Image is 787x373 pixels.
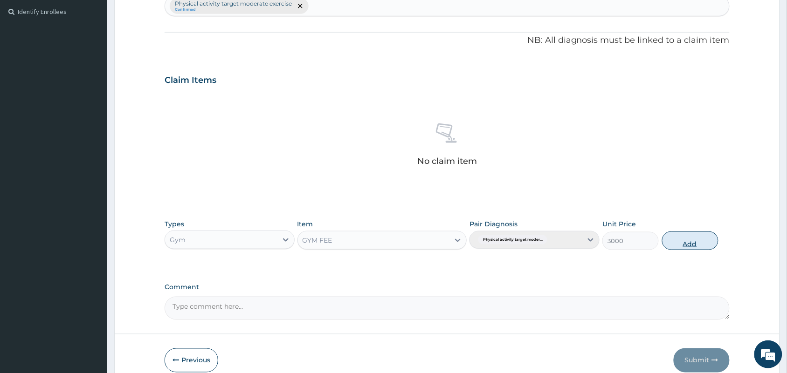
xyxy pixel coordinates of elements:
[48,52,157,64] div: Chat with us now
[297,219,313,229] label: Item
[153,5,175,27] div: Minimize live chat window
[17,47,38,70] img: d_794563401_company_1708531726252_794563401
[165,75,216,86] h3: Claim Items
[170,235,186,244] div: Gym
[662,231,718,250] button: Add
[5,254,178,287] textarea: Type your message and hit 'Enter'
[165,284,730,292] label: Comment
[54,117,129,211] span: We're online!
[165,220,184,228] label: Types
[165,34,730,47] p: NB: All diagnosis must be linked to a claim item
[469,219,518,229] label: Pair Diagnosis
[602,219,636,229] label: Unit Price
[303,236,332,245] div: GYM FEE
[674,348,730,373] button: Submit
[165,348,218,373] button: Previous
[417,156,477,166] p: No claim item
